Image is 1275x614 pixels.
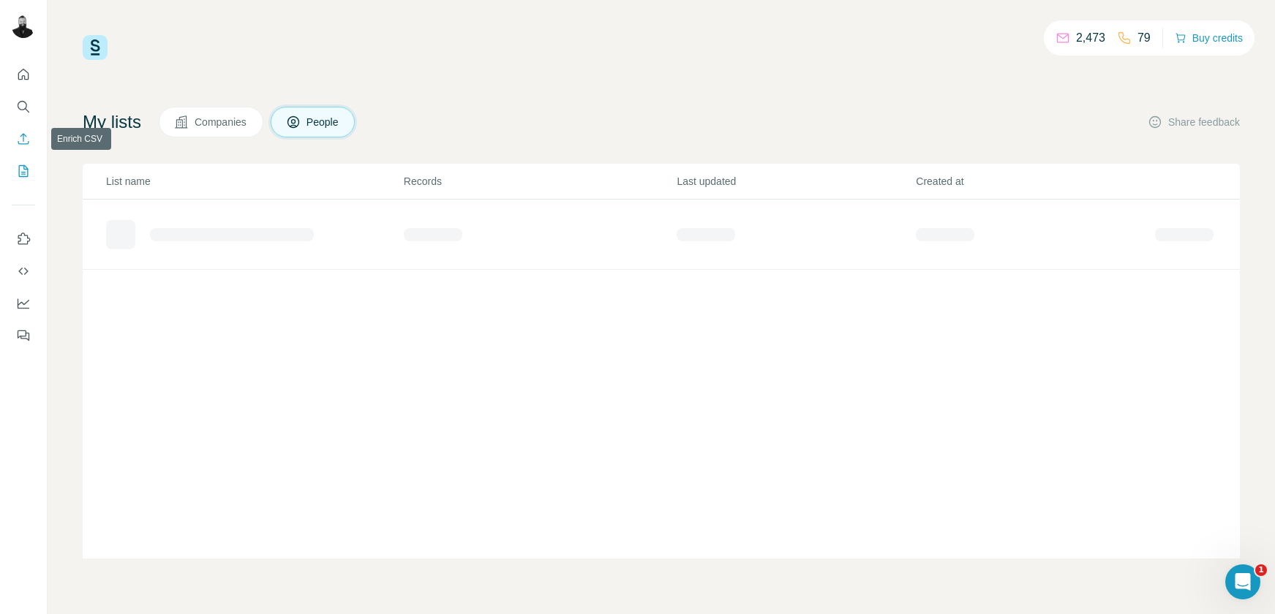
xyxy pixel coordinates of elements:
button: Enrich CSV [12,126,35,152]
button: Use Surfe on LinkedIn [12,226,35,252]
p: 79 [1137,29,1151,47]
button: Share feedback [1148,115,1240,129]
button: Quick start [12,61,35,88]
iframe: Intercom live chat [1225,564,1260,599]
h4: My lists [83,110,141,134]
button: Search [12,94,35,120]
button: Dashboard [12,290,35,317]
p: Records [404,174,676,189]
p: Last updated [677,174,914,189]
button: Buy credits [1175,28,1243,48]
button: Use Surfe API [12,258,35,284]
p: Created at [916,174,1154,189]
span: People [306,115,340,129]
button: Feedback [12,322,35,349]
img: Avatar [12,15,35,38]
p: 2,473 [1076,29,1105,47]
button: My lists [12,158,35,184]
p: List name [106,174,402,189]
img: Surfe Logo [83,35,108,60]
span: 1 [1255,564,1267,576]
span: Companies [195,115,248,129]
